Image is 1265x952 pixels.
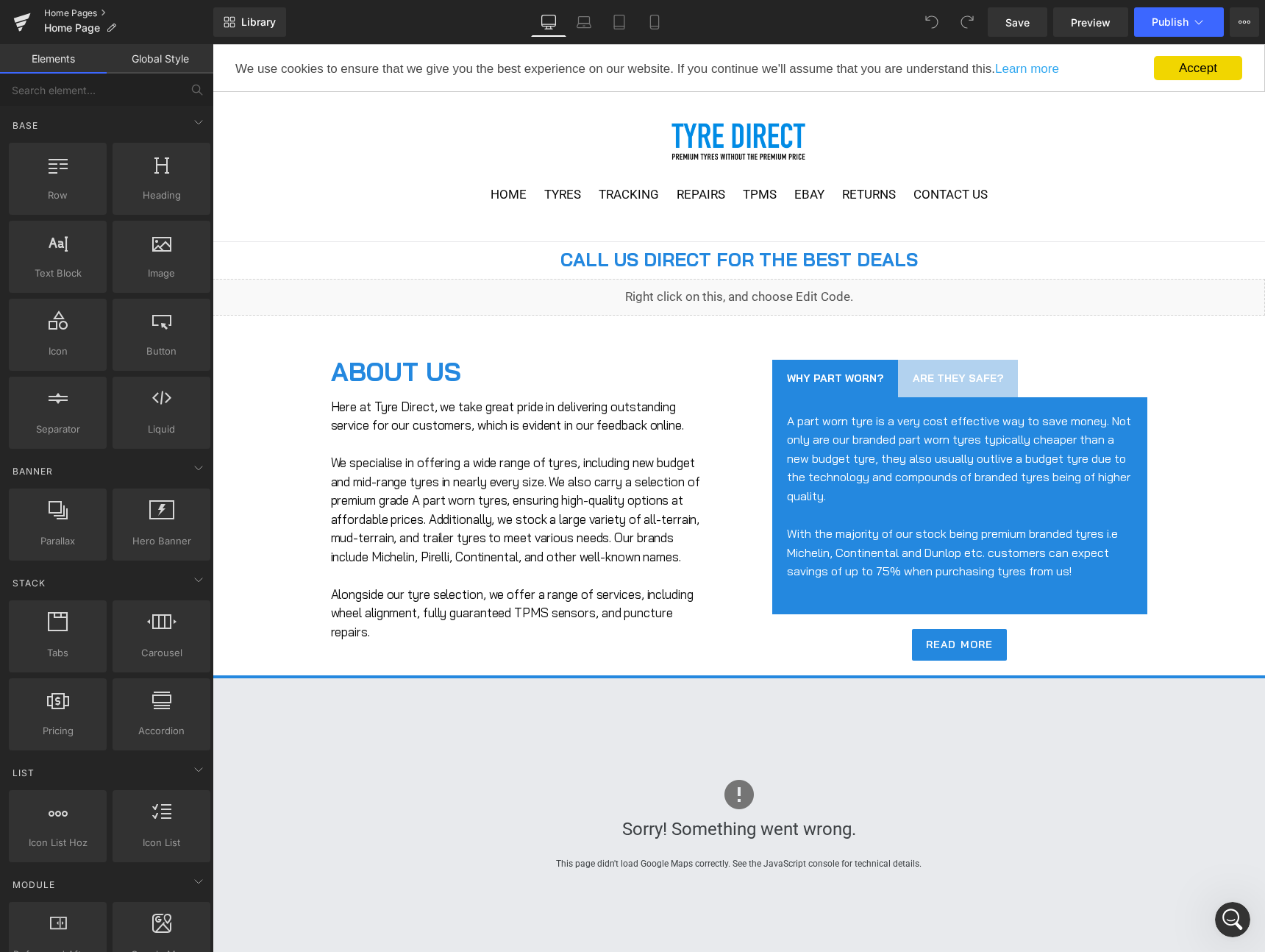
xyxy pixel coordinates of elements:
[12,75,282,123] div: Henry says…
[12,75,241,121] div: Please, give me a moment to review your request.
[118,542,481,595] span: Alongside our tyre selection, we offer a range of services, including wheel alignment, fully guar...
[13,344,102,359] span: Icon
[12,123,282,171] div: Henry says…
[10,6,38,34] button: go back
[13,266,102,281] span: Text Block
[379,141,454,163] a: TRACKING
[42,8,65,32] img: Profile image for Henry
[118,411,488,520] span: We specialise in offering a wide range of tyres, including new budget and mid-range tyres in near...
[457,141,520,163] a: REPAIRS
[622,141,691,163] a: RETURNS
[11,464,54,478] span: Banner
[24,238,180,265] i: You can refer for our Data Privacy.
[117,835,206,850] span: Icon List
[23,18,1030,31] p: We use cookies to ensure that we give you the best experience on our website. If you continue we'...
[1005,15,1030,30] span: Save
[11,878,57,892] span: Module
[574,327,671,341] font: WHY PART WORN?
[1071,15,1111,30] span: Preview
[69,339,118,351] b: Settings
[783,18,847,32] a: Learn more
[109,772,944,798] div: Sorry! Something went wrong.
[48,252,71,264] a: here
[71,7,167,18] h1: [PERSON_NAME]
[1134,7,1224,37] button: Publish
[22,202,1030,230] h1: CALL US DIRECT FOR THE BEST DEALS
[523,141,571,163] a: TPMS
[11,766,36,780] span: List
[1053,7,1128,37] a: Preview
[574,368,920,462] p: A part worn tyre is a very cost effective way to save money. Not only are our branded part worn t...
[230,6,258,34] button: Home
[574,480,920,537] p: With the majority of our stock being premium branded tyres i.e Michelin, Continental and Dunlop e...
[24,209,186,235] b: Shopify collaborator access
[117,422,206,437] span: Liquid
[13,645,102,661] span: Tabs
[126,339,227,351] b: Users > Security:
[566,7,602,37] a: Laptop
[13,533,102,549] span: Parallax
[700,327,791,341] font: ARE THEY SAFE?
[117,533,206,549] span: Hero Banner
[11,576,47,590] span: Stack
[107,44,213,74] a: Global Style
[12,171,282,502] div: Henry says…
[24,84,229,113] div: Please, give me a moment to review your request.
[117,266,206,281] span: Image
[941,12,1030,36] a: Accept
[70,482,82,494] button: Upload attachment
[44,7,213,19] a: Home Pages
[118,308,493,347] h1: ABOUT US
[117,645,206,661] span: Carousel
[44,22,100,34] span: Home Page
[46,482,58,494] button: Gif picker
[12,123,241,169] div: I am so sorry that you are experiencing this at the moment.
[252,476,276,500] button: Send a message…
[117,188,206,203] span: Heading
[13,188,102,203] span: Row
[13,451,282,476] textarea: Message…
[109,813,944,826] div: This page didn't load Google Maps correctly. See the JavaScript console for technical details.
[24,132,229,160] div: I am so sorry that you are experiencing this at the moment.
[24,324,196,351] b: Shopify Admin
[213,7,286,37] a: New Library
[574,141,619,163] a: EBAY
[24,180,229,352] div: To troubleshoot this issue, we would like to have temporary access to your store via . The access...
[117,723,206,739] span: Accordion
[699,585,794,617] a: READ MORE
[602,7,637,37] a: Tablet
[637,7,672,37] a: Mobile
[1215,902,1250,937] iframe: Intercom live chat
[71,18,101,33] p: Active
[271,141,321,163] a: HOME
[40,81,81,112] input: Search
[24,438,229,466] div: Let us know if there is anything unclear!
[452,71,599,123] img: Tyre Direct
[117,344,206,359] span: Button
[952,7,982,37] button: Redo
[13,835,102,850] span: Icon List Hoz
[258,6,285,32] div: Close
[324,141,376,163] a: TYRES
[12,171,241,475] div: To troubleshoot this issue, we would like to have temporary access to your store viaShopify colla...
[24,36,229,65] div: It would be a pleasure to assist you in this session.
[11,118,40,132] span: Base
[694,141,783,163] a: CONTACT US
[24,281,191,308] b: Collaborator Code
[13,422,102,437] span: Separator
[23,482,35,494] button: Emoji picker
[13,723,102,739] span: Pricing
[531,7,566,37] a: Desktop
[118,355,471,389] span: Here at Tyre Direct, we take great pride in delivering outstanding service for our customers, whi...
[713,594,780,607] span: READ MORE
[241,15,276,29] span: Library
[917,7,947,37] button: Undo
[1230,7,1259,37] button: More
[1152,16,1189,28] span: Publish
